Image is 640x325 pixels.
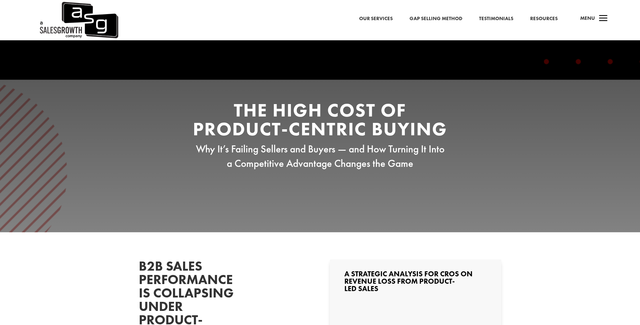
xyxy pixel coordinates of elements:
h2: The High Cost of Product-Centric Buying [193,101,448,142]
a: Resources [530,14,558,23]
h3: A Strategic Analysis for CROs on Revenue Loss from Product-Led Sales [344,270,487,296]
span: Menu [580,15,595,21]
a: Gap Selling Method [410,14,462,23]
p: Why It’s Failing Sellers and Buyers — and How Turning It Into a Competitive Advantage Changes the... [193,142,448,171]
a: Our Services [359,14,393,23]
a: Testimonials [479,14,513,23]
span: a [597,12,610,26]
